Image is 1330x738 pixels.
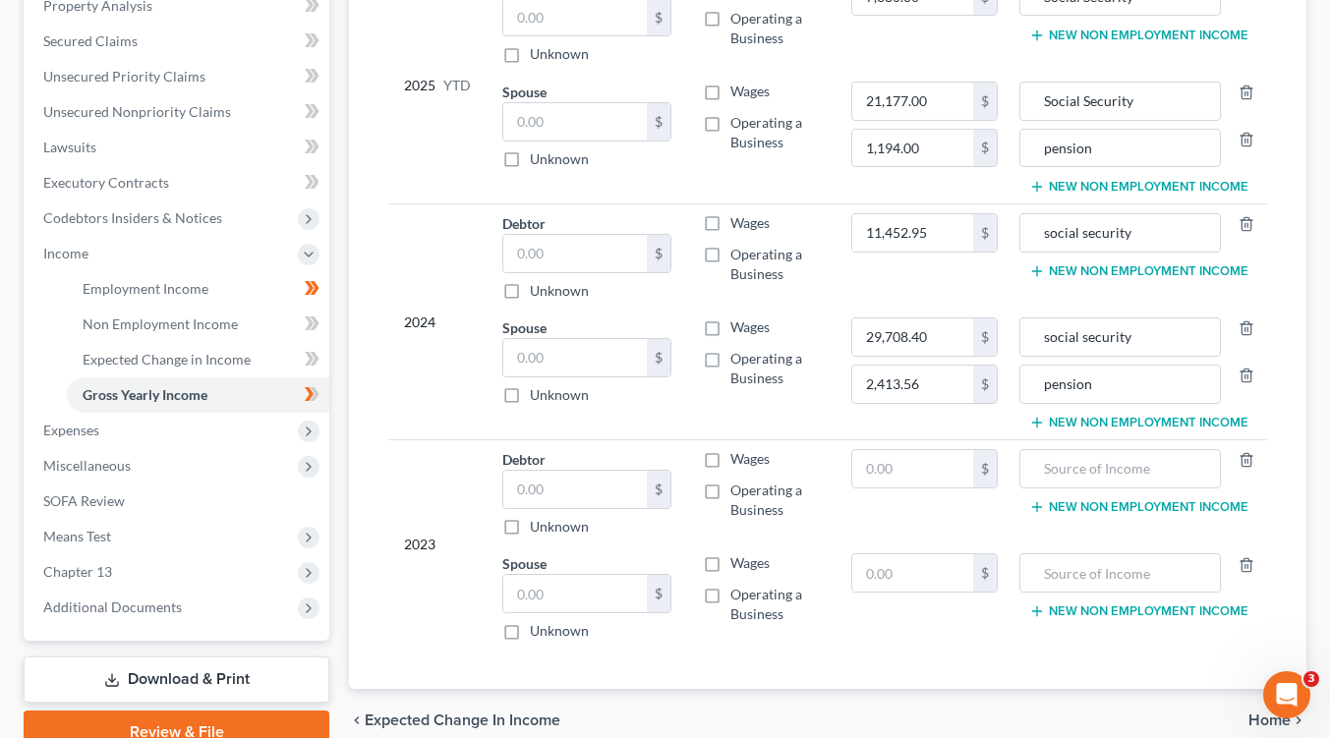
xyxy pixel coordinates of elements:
[973,214,997,252] div: $
[1030,130,1210,167] input: Source of Income
[83,280,208,297] span: Employment Income
[973,450,997,487] div: $
[43,209,222,226] span: Codebtors Insiders & Notices
[503,575,647,612] input: 0.00
[1030,214,1210,252] input: Source of Income
[730,482,802,518] span: Operating a Business
[647,471,670,508] div: $
[1030,366,1210,403] input: Source of Income
[530,44,589,64] label: Unknown
[502,213,546,234] label: Debtor
[43,32,138,49] span: Secured Claims
[83,351,251,368] span: Expected Change in Income
[503,235,647,272] input: 0.00
[43,68,205,85] span: Unsecured Priority Claims
[730,450,770,467] span: Wages
[530,621,589,641] label: Unknown
[730,554,770,571] span: Wages
[730,318,770,335] span: Wages
[730,114,802,150] span: Operating a Business
[852,83,973,120] input: 0.00
[349,712,560,728] button: chevron_left Expected Change in Income
[647,339,670,376] div: $
[67,307,329,342] a: Non Employment Income
[1303,671,1319,687] span: 3
[43,598,182,615] span: Additional Documents
[24,656,329,703] a: Download & Print
[530,517,589,537] label: Unknown
[973,554,997,592] div: $
[973,130,997,167] div: $
[973,83,997,120] div: $
[404,449,471,641] div: 2023
[852,366,973,403] input: 0.00
[67,271,329,307] a: Employment Income
[365,712,560,728] span: Expected Change in Income
[973,366,997,403] div: $
[43,139,96,155] span: Lawsuits
[43,528,111,544] span: Means Test
[1029,263,1248,279] button: New Non Employment Income
[503,339,647,376] input: 0.00
[1029,603,1248,619] button: New Non Employment Income
[43,457,131,474] span: Miscellaneous
[1029,499,1248,515] button: New Non Employment Income
[67,342,329,377] a: Expected Change in Income
[502,82,547,102] label: Spouse
[1291,712,1306,728] i: chevron_right
[43,174,169,191] span: Executory Contracts
[530,149,589,169] label: Unknown
[1248,712,1306,728] button: Home chevron_right
[28,483,329,519] a: SOFA Review
[83,315,238,332] span: Non Employment Income
[730,83,770,99] span: Wages
[443,76,471,95] span: YTD
[647,575,670,612] div: $
[730,350,802,386] span: Operating a Business
[502,553,547,574] label: Spouse
[852,554,973,592] input: 0.00
[1029,179,1248,195] button: New Non Employment Income
[1030,554,1210,592] input: Source of Income
[502,317,547,338] label: Spouse
[1248,712,1291,728] span: Home
[852,130,973,167] input: 0.00
[647,103,670,141] div: $
[1263,671,1310,718] iframe: Intercom live chat
[852,450,973,487] input: 0.00
[730,246,802,282] span: Operating a Business
[647,235,670,272] div: $
[530,281,589,301] label: Unknown
[43,245,88,261] span: Income
[973,318,997,356] div: $
[852,214,973,252] input: 0.00
[1030,450,1210,487] input: Source of Income
[852,318,973,356] input: 0.00
[28,59,329,94] a: Unsecured Priority Claims
[28,130,329,165] a: Lawsuits
[43,422,99,438] span: Expenses
[1029,415,1248,430] button: New Non Employment Income
[67,377,329,413] a: Gross Yearly Income
[43,103,231,120] span: Unsecured Nonpriority Claims
[503,103,647,141] input: 0.00
[730,10,802,46] span: Operating a Business
[28,165,329,200] a: Executory Contracts
[1029,28,1248,43] button: New Non Employment Income
[730,214,770,231] span: Wages
[730,586,802,622] span: Operating a Business
[28,94,329,130] a: Unsecured Nonpriority Claims
[43,563,112,580] span: Chapter 13
[349,712,365,728] i: chevron_left
[83,386,207,403] span: Gross Yearly Income
[43,492,125,509] span: SOFA Review
[1030,83,1210,120] input: Source of Income
[404,213,471,431] div: 2024
[503,471,647,508] input: 0.00
[1030,318,1210,356] input: Source of Income
[530,385,589,405] label: Unknown
[502,449,546,470] label: Debtor
[28,24,329,59] a: Secured Claims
